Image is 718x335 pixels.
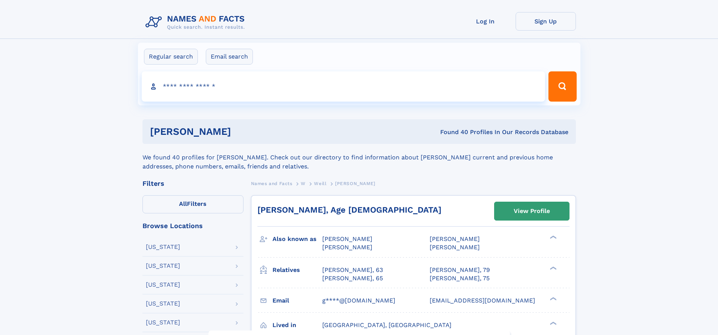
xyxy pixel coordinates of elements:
span: Weill [314,181,326,186]
a: Names and Facts [251,179,292,188]
div: ❯ [548,266,557,270]
div: [US_STATE] [146,320,180,326]
label: Email search [206,49,253,65]
div: Found 40 Profiles In Our Records Database [335,128,568,136]
div: ❯ [548,235,557,240]
div: View Profile [514,202,550,220]
a: Weill [314,179,326,188]
div: [US_STATE] [146,263,180,269]
a: Sign Up [516,12,576,31]
a: W [301,179,306,188]
label: Filters [142,195,243,213]
h3: Lived in [273,319,322,332]
a: View Profile [494,202,569,220]
span: [PERSON_NAME] [322,244,372,251]
a: [PERSON_NAME], 75 [430,274,490,283]
h3: Email [273,294,322,307]
div: ❯ [548,321,557,326]
span: [PERSON_NAME] [335,181,375,186]
span: [PERSON_NAME] [322,235,372,242]
a: [PERSON_NAME], 79 [430,266,490,274]
h1: [PERSON_NAME] [150,127,336,136]
div: ❯ [548,296,557,301]
img: Logo Names and Facts [142,12,251,32]
a: [PERSON_NAME], 65 [322,274,383,283]
div: We found 40 profiles for [PERSON_NAME]. Check out our directory to find information about [PERSON... [142,144,576,171]
span: All [179,200,187,207]
a: [PERSON_NAME], Age [DEMOGRAPHIC_DATA] [257,205,441,215]
div: Filters [142,180,243,187]
h3: Also known as [273,233,322,245]
span: [GEOGRAPHIC_DATA], [GEOGRAPHIC_DATA] [322,321,452,329]
a: [PERSON_NAME], 63 [322,266,383,274]
div: [US_STATE] [146,244,180,250]
h3: Relatives [273,264,322,276]
span: [PERSON_NAME] [430,244,480,251]
button: Search Button [548,71,576,102]
span: [PERSON_NAME] [430,235,480,242]
span: W [301,181,306,186]
div: [US_STATE] [146,301,180,307]
div: Browse Locations [142,222,243,229]
input: search input [142,71,545,102]
div: [US_STATE] [146,282,180,288]
label: Regular search [144,49,198,65]
span: [EMAIL_ADDRESS][DOMAIN_NAME] [430,297,535,304]
a: Log In [455,12,516,31]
